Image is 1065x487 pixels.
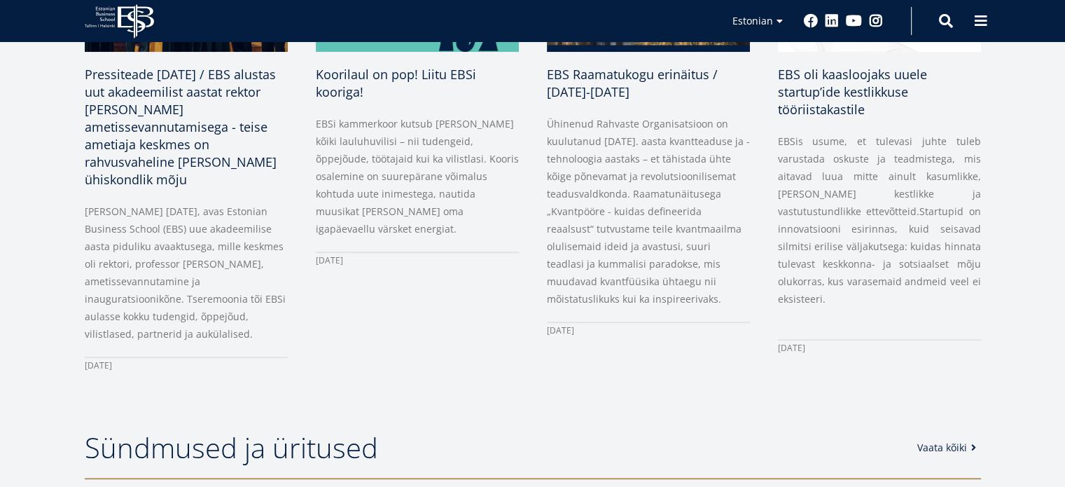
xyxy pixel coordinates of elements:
b: EBSis usume, et tulevasi juhte tuleb varustada oskuste ja teadmistega, mis aitavad luua mitte ain... [778,135,981,218]
div: [DATE] [85,357,288,374]
a: Youtube [846,14,862,28]
p: Ühinenud Rahvaste Organisatsioon on kuulutanud [DATE]. aasta kvantteaduse ja -tehnoloogia aastaks... [547,115,750,308]
a: Vaata kõiki [917,441,981,455]
div: [DATE] [316,252,519,269]
p: EBSi kammerkoor kutsub [PERSON_NAME] kõiki lauluhuvilisi – nii tudengeid, õppejõude, töötajaid ku... [316,115,519,238]
p: Startupid on innovatsiooni esirinnas, kuid seisavad silmitsi erilise väljakutsega: kuidas hinnata... [778,132,981,325]
span: EBS Raamatukogu erinäitus / [DATE]-[DATE] [547,66,718,100]
a: Facebook [804,14,818,28]
h2: Sündmused ja üritused [85,430,903,465]
p: [PERSON_NAME] [DATE], avas Estonian Business School (EBS) uue akadeemilise aasta piduliku avaaktu... [85,203,288,343]
div: [DATE] [778,339,981,357]
a: Instagram [869,14,883,28]
span: Pressiteade [DATE] / EBS alustas uut akadeemilist aastat rektor [PERSON_NAME] ametissevannutamise... [85,66,277,188]
div: [DATE] [547,322,750,339]
span: EBS oli kaasloojaks uuele startup’ide kestlikkuse tööriistakastile [778,66,927,118]
span: Koorilaul on pop! Liitu EBSi kooriga! [316,66,476,100]
a: Linkedin [825,14,839,28]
